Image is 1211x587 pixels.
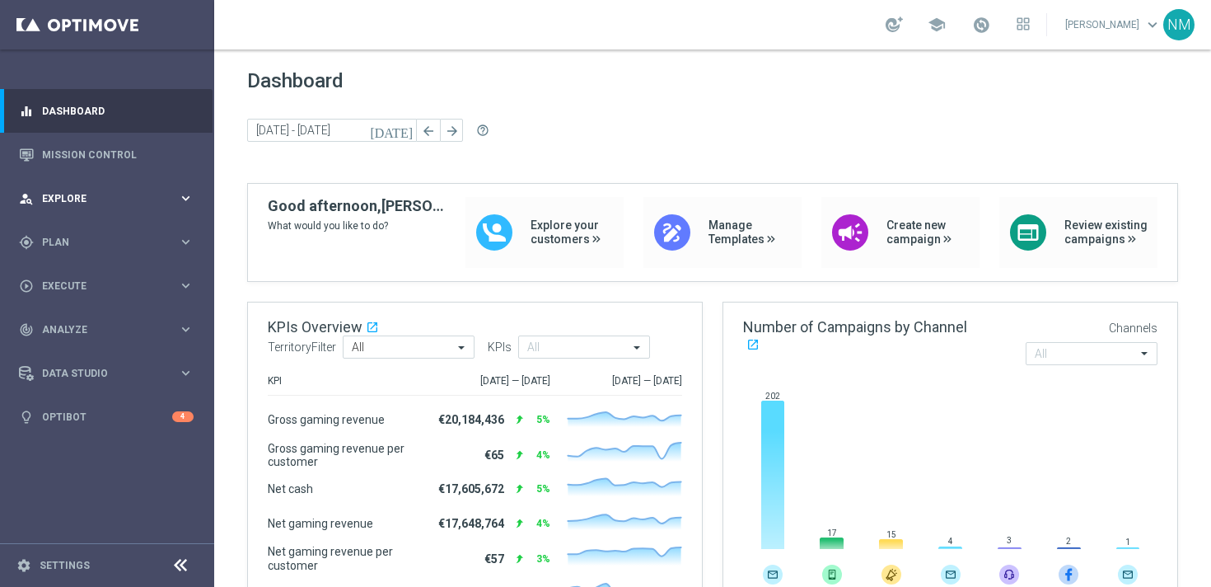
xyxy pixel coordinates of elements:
[19,235,178,250] div: Plan
[42,237,178,247] span: Plan
[18,367,194,380] button: Data Studio keyboard_arrow_right
[19,322,178,337] div: Analyze
[42,325,178,335] span: Analyze
[19,191,34,206] i: person_search
[178,234,194,250] i: keyboard_arrow_right
[19,279,178,293] div: Execute
[178,190,194,206] i: keyboard_arrow_right
[1163,9,1195,40] div: NM
[42,369,178,378] span: Data Studio
[178,278,194,293] i: keyboard_arrow_right
[178,365,194,381] i: keyboard_arrow_right
[42,89,194,133] a: Dashboard
[18,148,194,162] button: Mission Control
[18,279,194,293] button: play_circle_outline Execute keyboard_arrow_right
[19,89,194,133] div: Dashboard
[42,281,178,291] span: Execute
[18,236,194,249] button: gps_fixed Plan keyboard_arrow_right
[18,192,194,205] button: person_search Explore keyboard_arrow_right
[42,194,178,204] span: Explore
[42,395,172,439] a: Optibot
[16,558,31,573] i: settings
[19,279,34,293] i: play_circle_outline
[19,410,34,425] i: lightbulb
[18,105,194,118] button: equalizer Dashboard
[19,133,194,176] div: Mission Control
[178,322,194,337] i: keyboard_arrow_right
[928,16,946,34] span: school
[172,411,194,422] div: 4
[1064,12,1163,37] a: [PERSON_NAME]keyboard_arrow_down
[42,133,194,176] a: Mission Control
[19,104,34,119] i: equalizer
[19,395,194,439] div: Optibot
[18,411,194,424] button: lightbulb Optibot 4
[19,191,178,206] div: Explore
[19,366,178,381] div: Data Studio
[40,561,90,571] a: Settings
[19,322,34,337] i: track_changes
[19,235,34,250] i: gps_fixed
[1143,16,1162,34] span: keyboard_arrow_down
[18,323,194,336] button: track_changes Analyze keyboard_arrow_right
